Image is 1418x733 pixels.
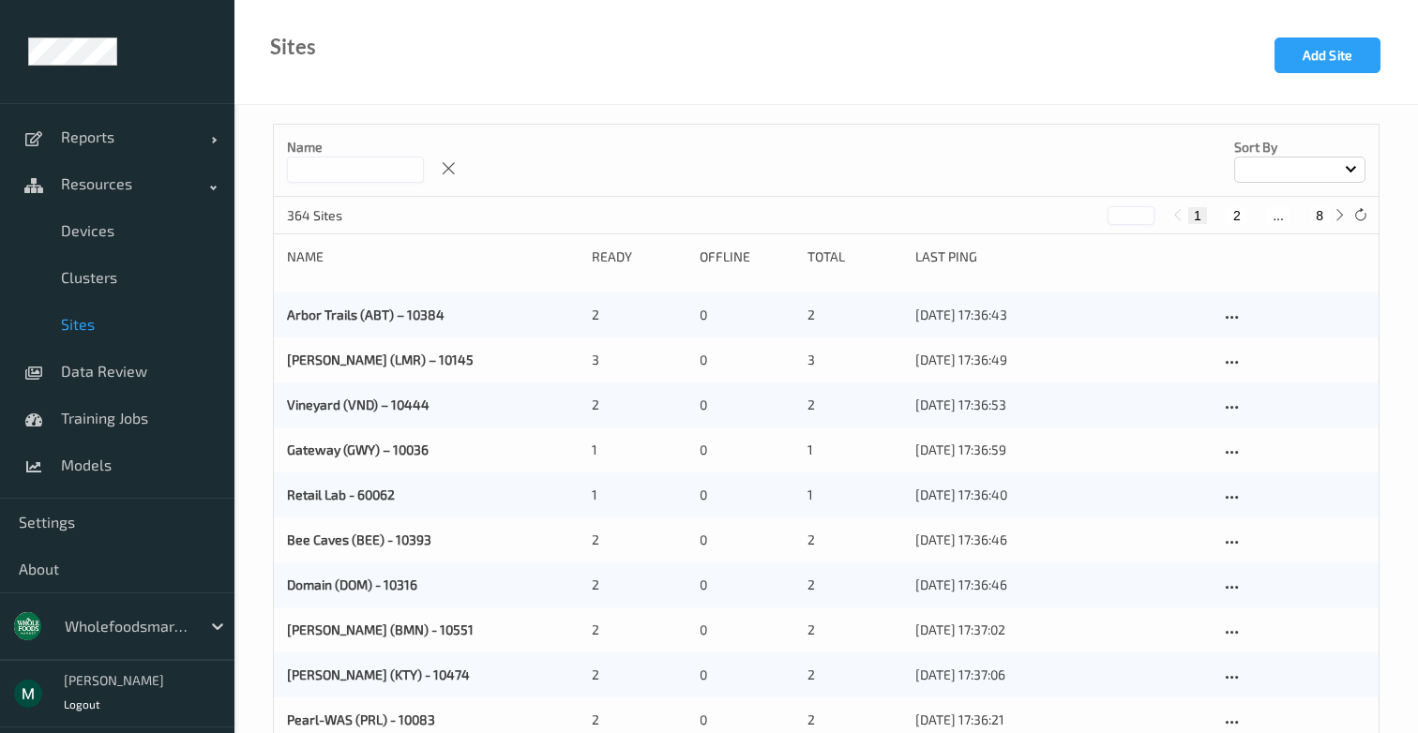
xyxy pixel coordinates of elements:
a: [PERSON_NAME] (KTY) - 10474 [287,666,470,682]
div: 0 [700,306,794,324]
div: 0 [700,711,794,729]
div: 2 [592,621,686,639]
div: 2 [592,531,686,549]
div: 2 [807,621,902,639]
div: 3 [807,351,902,369]
div: [DATE] 17:37:06 [915,666,1207,684]
div: Sites [270,37,316,56]
p: 364 Sites [287,206,428,225]
p: Sort by [1234,138,1365,157]
div: [DATE] 17:37:02 [915,621,1207,639]
a: Vineyard (VND) – 10444 [287,396,430,412]
button: 1 [1188,207,1207,224]
div: [DATE] 17:36:46 [915,576,1207,594]
div: [DATE] 17:36:40 [915,486,1207,504]
div: Last Ping [915,247,1207,266]
div: 2 [807,666,902,684]
a: Arbor Trails (ABT) – 10384 [287,307,445,322]
div: [DATE] 17:36:49 [915,351,1207,369]
div: 2 [807,576,902,594]
button: Add Site [1275,37,1380,73]
a: [PERSON_NAME] (LMR) – 10145 [287,352,474,367]
a: Retail Lab - 60062 [287,486,395,502]
div: [DATE] 17:36:59 [915,441,1207,459]
div: 1 [807,441,902,459]
div: 2 [807,396,902,414]
button: 8 [1310,207,1329,224]
div: Name [287,247,579,266]
div: Total [807,247,902,266]
div: 2 [592,306,686,324]
div: 0 [700,441,794,459]
div: 0 [700,396,794,414]
div: [DATE] 17:36:53 [915,396,1207,414]
div: 1 [807,486,902,504]
div: 2 [592,666,686,684]
div: 1 [592,441,686,459]
div: 2 [592,576,686,594]
div: 2 [807,711,902,729]
div: 0 [700,351,794,369]
a: Pearl-WAS (PRL) - 10083 [287,711,435,727]
div: 0 [700,531,794,549]
a: Bee Caves (BEE) - 10393 [287,531,431,547]
button: ... [1267,207,1290,224]
div: 2 [592,396,686,414]
p: Name [287,138,424,157]
div: 2 [807,306,902,324]
a: Domain (DOM) - 10316 [287,576,417,592]
div: Offline [700,247,794,266]
div: [DATE] 17:36:43 [915,306,1207,324]
button: 2 [1228,207,1246,224]
div: 1 [592,486,686,504]
div: [DATE] 17:36:21 [915,711,1207,729]
div: 0 [700,576,794,594]
div: 0 [700,486,794,504]
div: Ready [592,247,686,266]
div: 3 [592,351,686,369]
div: 0 [700,621,794,639]
a: Gateway (GWY) – 10036 [287,441,429,457]
div: 2 [592,711,686,729]
div: 0 [700,666,794,684]
a: [PERSON_NAME] (BMN) - 10551 [287,621,474,637]
div: [DATE] 17:36:46 [915,531,1207,549]
div: 2 [807,531,902,549]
